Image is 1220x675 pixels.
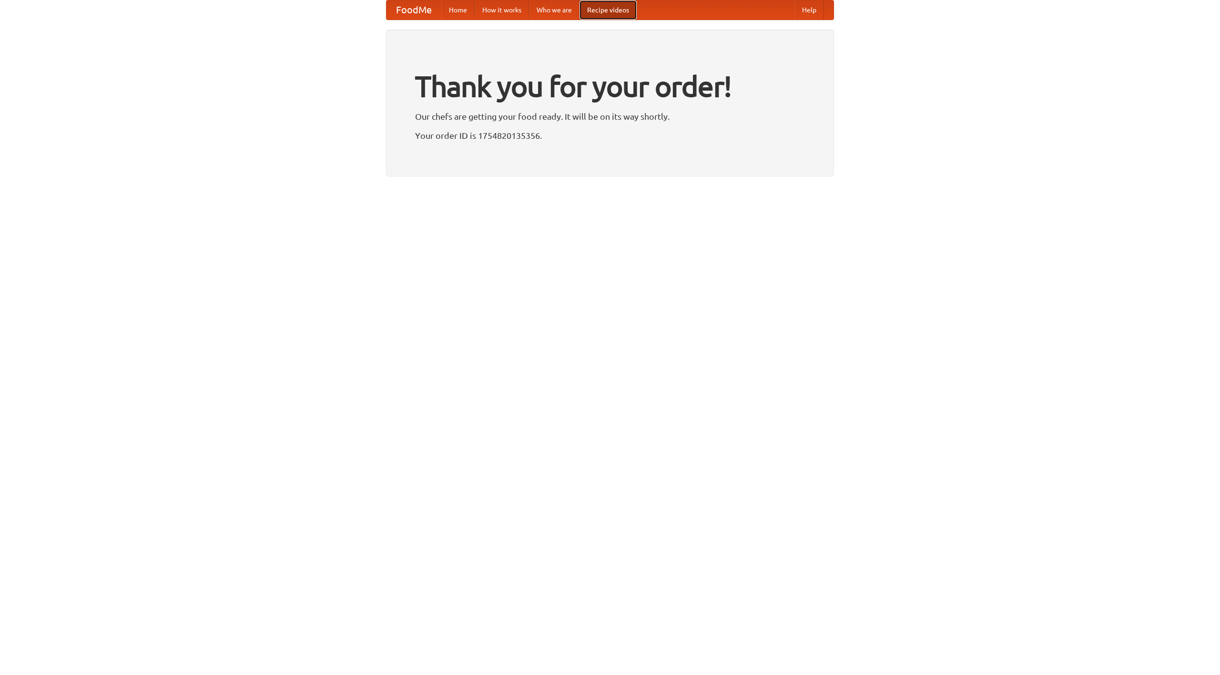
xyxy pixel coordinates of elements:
p: Your order ID is 1754820135356. [415,128,805,143]
a: Help [794,0,824,20]
a: Who we are [529,0,579,20]
a: How it works [475,0,529,20]
h1: Thank you for your order! [415,63,805,109]
a: FoodMe [386,0,441,20]
a: Recipe videos [579,0,637,20]
p: Our chefs are getting your food ready. It will be on its way shortly. [415,109,805,124]
a: Home [441,0,475,20]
